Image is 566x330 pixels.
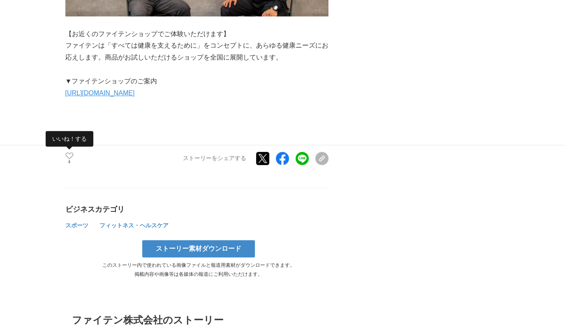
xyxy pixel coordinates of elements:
[142,240,255,257] a: ストーリー素材ダウンロード
[46,131,93,147] span: いいね！する
[183,155,246,162] p: ストーリーをシェアする
[65,224,90,228] a: スポーツ
[65,40,328,64] p: ファイテンは「すべては健康を支えるために」をコンセプトに、あらゆる健康ニーズにお応えします。商品がお試しいただけるショップを全国に展開しています。
[65,160,74,164] p: 4
[65,89,135,96] a: [URL][DOMAIN_NAME]
[65,222,88,229] span: スポーツ
[99,224,169,228] a: フィットネス・ヘルスケア
[65,204,328,214] div: ビジネスカテゴリ
[99,222,169,229] span: フィットネス・ヘルスケア
[65,76,328,87] p: ▼ファイテンショップのご案内
[65,261,332,279] p: このストーリー内で使われている画像ファイルと報道用素材がダウンロードできます。 掲載内容や画像等は各媒体の報道にご利用いただけます。
[65,28,328,40] p: 【お近くのファイテンショップでご体験いただけます】
[72,312,494,328] h3: ファイテン株式会社のストーリー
